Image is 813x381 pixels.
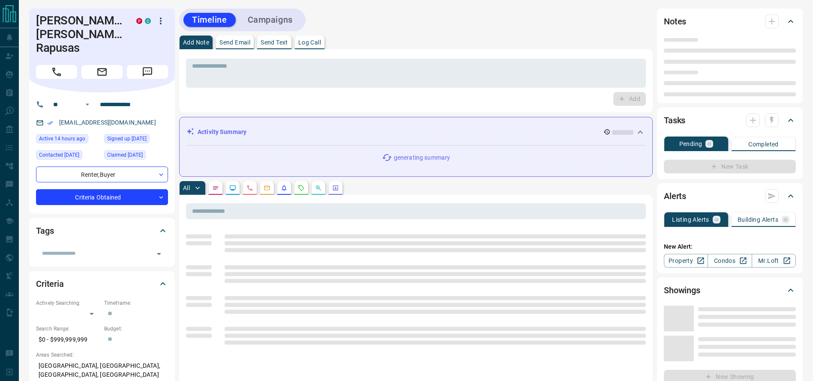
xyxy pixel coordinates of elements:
p: Completed [748,141,779,147]
span: Email [81,65,123,79]
div: Tasks [664,110,796,131]
div: Renter , Buyer [36,167,168,182]
a: Property [664,254,708,268]
p: Log Call [298,39,321,45]
button: Campaigns [239,13,301,27]
div: Criteria Obtained [36,189,168,205]
div: Mon Nov 01 2021 [104,150,168,162]
div: Wed Sep 17 2025 [36,150,100,162]
svg: Agent Actions [332,185,339,191]
a: Condos [708,254,752,268]
p: Add Note [183,39,209,45]
div: Alerts [664,186,796,206]
svg: Email Verified [47,120,53,126]
span: Claimed [DATE] [107,151,143,159]
div: Notes [664,11,796,32]
div: Criteria [36,274,168,294]
p: Search Range: [36,325,100,333]
svg: Requests [298,185,305,191]
div: Showings [664,280,796,301]
button: Timeline [183,13,236,27]
p: Send Email [219,39,250,45]
h2: Notes [664,15,686,28]
button: Open [153,248,165,260]
p: Send Text [261,39,288,45]
p: Areas Searched: [36,351,168,359]
p: New Alert: [664,242,796,251]
p: generating summary [394,153,450,162]
span: Message [127,65,168,79]
svg: Lead Browsing Activity [229,185,236,191]
h2: Showings [664,283,700,297]
svg: Emails [264,185,270,191]
span: Active 14 hours ago [39,134,85,143]
h2: Tasks [664,113,685,127]
p: Building Alerts [738,217,778,223]
p: Timeframe: [104,299,168,307]
div: Tags [36,220,168,241]
div: condos.ca [145,18,151,24]
p: All [183,185,190,191]
p: Activity Summary [198,128,246,137]
p: Budget: [104,325,168,333]
div: property.ca [136,18,142,24]
div: Activity Summary [186,124,645,140]
p: $0 - $999,999,999 [36,333,100,347]
svg: Opportunities [315,185,322,191]
svg: Notes [212,185,219,191]
h2: Tags [36,224,54,238]
a: Mr.Loft [752,254,796,268]
div: Mon Aug 03 2020 [104,134,168,146]
svg: Listing Alerts [281,185,288,191]
button: Open [82,99,93,110]
h2: Alerts [664,189,686,203]
p: Actively Searching: [36,299,100,307]
span: Signed up [DATE] [107,134,147,143]
h1: [PERSON_NAME] [PERSON_NAME] Rapusas [36,14,123,55]
span: Call [36,65,77,79]
h2: Criteria [36,277,64,291]
svg: Calls [246,185,253,191]
div: Mon Oct 13 2025 [36,134,100,146]
p: Pending [679,141,702,147]
a: [EMAIL_ADDRESS][DOMAIN_NAME] [59,119,156,126]
p: Listing Alerts [672,217,709,223]
span: Contacted [DATE] [39,151,79,159]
